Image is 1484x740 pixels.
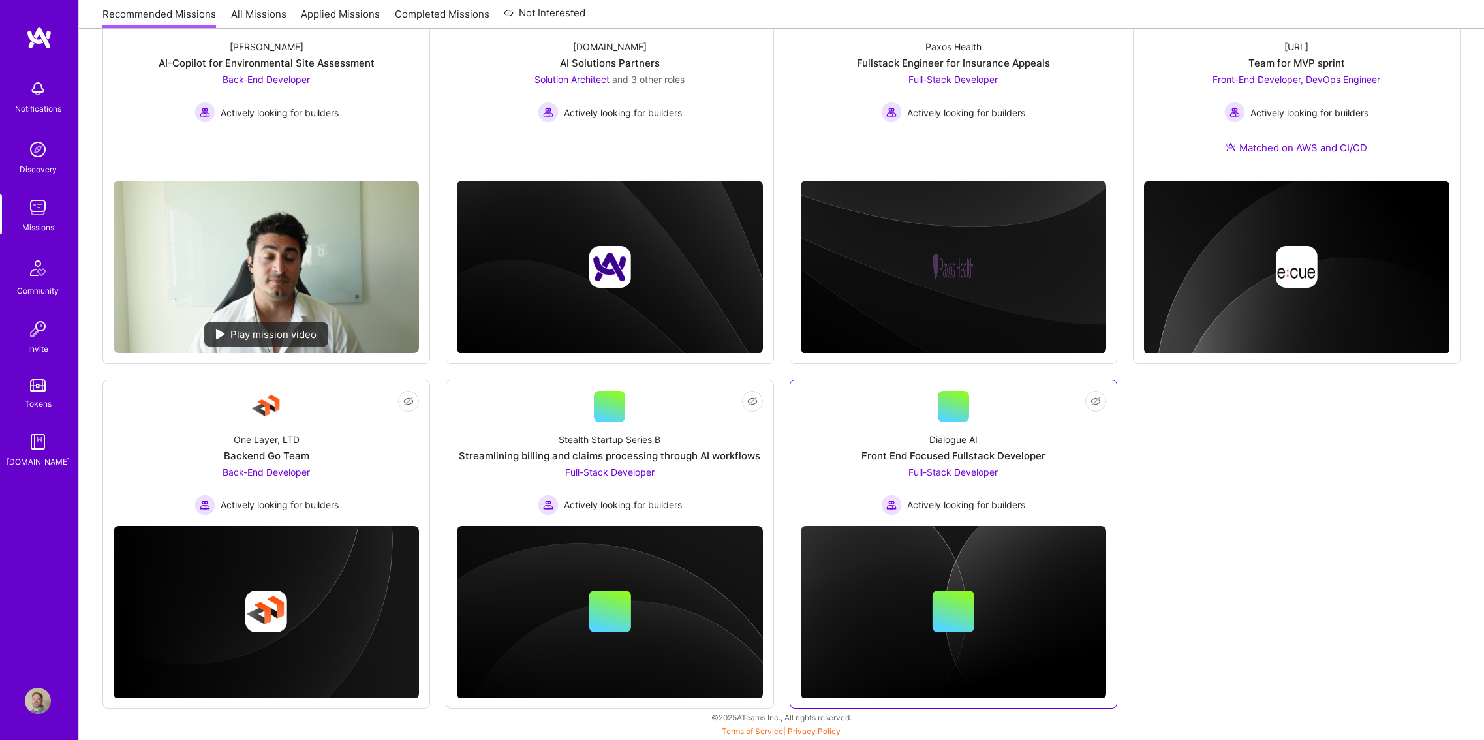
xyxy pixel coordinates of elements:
a: Dialogue AIFront End Focused Fullstack DeveloperFull-Stack Developer Actively looking for builder... [801,391,1106,516]
span: Full-Stack Developer [565,467,655,478]
div: Missions [22,221,54,234]
div: © 2025 ATeams Inc., All rights reserved. [78,701,1484,733]
span: Actively looking for builders [564,106,682,119]
div: [URL] [1284,40,1308,54]
img: cover [114,526,419,700]
img: Actively looking for builders [194,102,215,123]
span: Back-End Developer [223,74,310,85]
img: play [216,329,225,339]
span: Actively looking for builders [221,106,339,119]
a: User Avatar [22,688,54,714]
img: Invite [25,316,51,342]
div: Play mission video [204,322,328,347]
img: cover [1144,181,1449,354]
span: Full-Stack Developer [908,74,998,85]
img: cover [801,181,1106,354]
div: Fullstack Engineer for Insurance Appeals [857,56,1050,70]
a: Not Interested [504,5,585,29]
img: User Avatar [25,688,51,714]
img: Actively looking for builders [1224,102,1245,123]
img: guide book [25,429,51,455]
span: Full-Stack Developer [908,467,998,478]
div: Dialogue AI [929,433,978,446]
div: Paxos Health [925,40,982,54]
div: Stealth Startup Series B [559,433,660,446]
i: icon EyeClosed [747,396,758,407]
span: Actively looking for builders [221,498,339,512]
div: AI-Copilot for Environmental Site Assessment [159,56,375,70]
img: cover [801,526,1106,700]
div: Matched on AWS and CI/CD [1226,141,1367,155]
div: [DOMAIN_NAME] [7,455,70,469]
img: discovery [25,136,51,162]
img: Company logo [1276,246,1318,288]
div: [DOMAIN_NAME] [573,40,647,54]
div: Discovery [20,162,57,176]
div: Community [17,284,59,298]
div: Notifications [15,102,61,116]
a: Recommended Missions [102,7,216,29]
div: Streamlining billing and claims processing through AI workflows [459,449,760,463]
span: | [722,726,841,736]
img: cover [457,181,762,354]
i: icon EyeClosed [403,396,414,407]
a: Completed Missions [395,7,489,29]
span: Actively looking for builders [564,498,682,512]
img: Company logo [933,246,974,288]
img: Actively looking for builders [881,495,902,516]
img: Company Logo [251,391,282,422]
a: All Missions [231,7,286,29]
img: Ateam Purple Icon [1226,142,1236,152]
span: and 3 other roles [612,74,685,85]
a: Stealth Startup Series BStreamlining billing and claims processing through AI workflowsFull-Stack... [457,391,762,516]
img: Company logo [245,591,287,632]
i: icon EyeClosed [1090,396,1101,407]
span: Front-End Developer, DevOps Engineer [1213,74,1380,85]
img: tokens [30,379,46,392]
div: Tokens [25,397,52,410]
img: cover [457,526,762,700]
img: Actively looking for builders [194,495,215,516]
img: Community [22,253,54,284]
img: No Mission [114,181,419,352]
span: Actively looking for builders [907,498,1025,512]
a: Privacy Policy [788,726,841,736]
img: teamwork [25,194,51,221]
div: Backend Go Team [224,449,309,463]
a: Company LogoOne Layer, LTDBackend Go TeamBack-End Developer Actively looking for buildersActively... [114,391,419,516]
a: Terms of Service [722,726,783,736]
img: Company logo [589,246,630,288]
div: One Layer, LTD [234,433,300,446]
img: Actively looking for builders [538,102,559,123]
img: Actively looking for builders [538,495,559,516]
span: Actively looking for builders [907,106,1025,119]
span: Back-End Developer [223,467,310,478]
img: logo [26,26,52,50]
div: Front End Focused Fullstack Developer [861,449,1045,463]
div: AI Solutions Partners [560,56,660,70]
span: Solution Architect [534,74,610,85]
div: Invite [28,342,48,356]
div: Team for MVP sprint [1248,56,1345,70]
img: bell [25,76,51,102]
div: [PERSON_NAME] [230,40,303,54]
img: Actively looking for builders [881,102,902,123]
span: Actively looking for builders [1250,106,1368,119]
a: Applied Missions [301,7,380,29]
